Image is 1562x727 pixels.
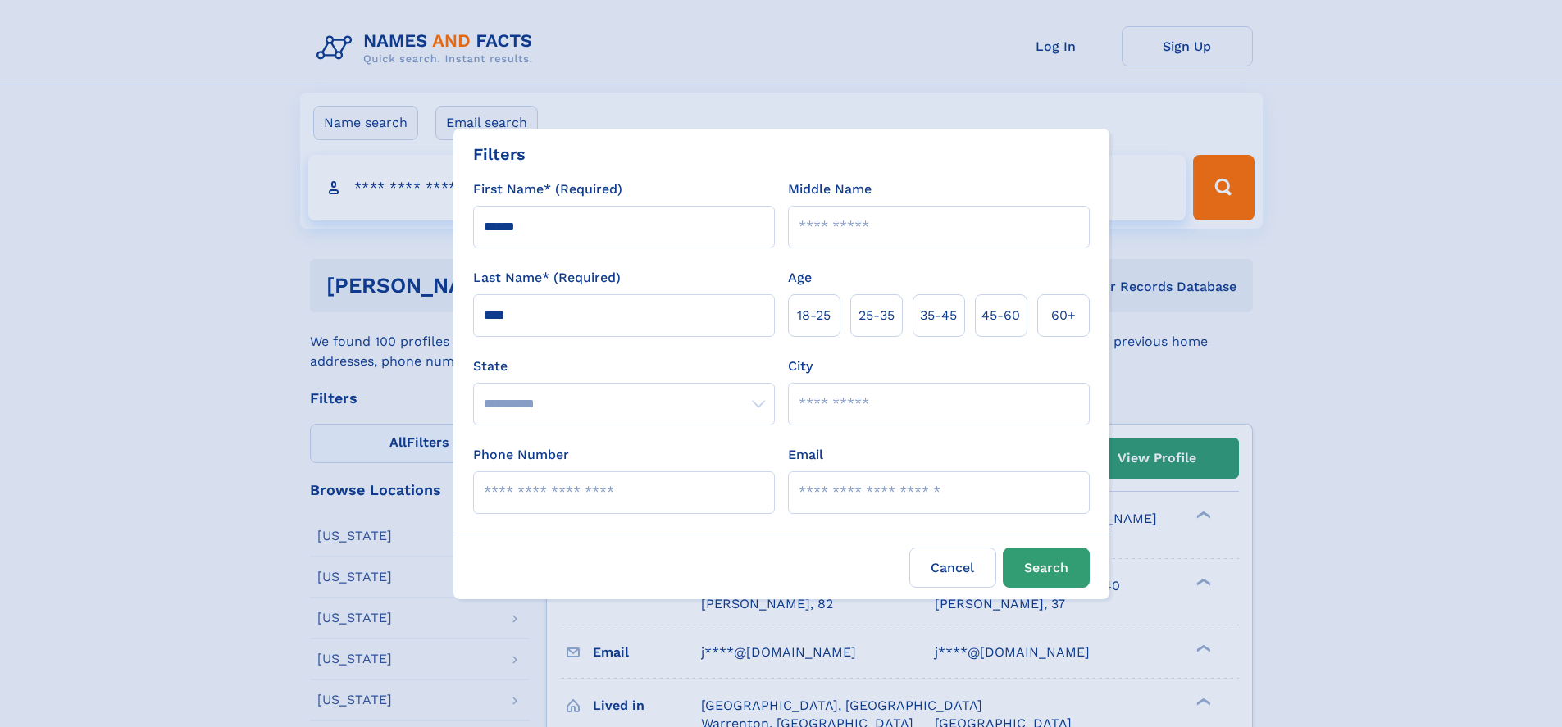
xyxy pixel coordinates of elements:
label: Phone Number [473,445,569,465]
span: 60+ [1051,306,1076,325]
label: Last Name* (Required) [473,268,621,288]
label: City [788,357,813,376]
label: Cancel [909,548,996,588]
label: Age [788,268,812,288]
div: Filters [473,142,526,166]
span: 45‑60 [981,306,1020,325]
label: Middle Name [788,179,872,199]
label: First Name* (Required) [473,179,622,199]
span: 35‑45 [920,306,957,325]
button: Search [1003,548,1090,588]
label: Email [788,445,823,465]
span: 18‑25 [797,306,831,325]
label: State [473,357,775,376]
span: 25‑35 [858,306,895,325]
